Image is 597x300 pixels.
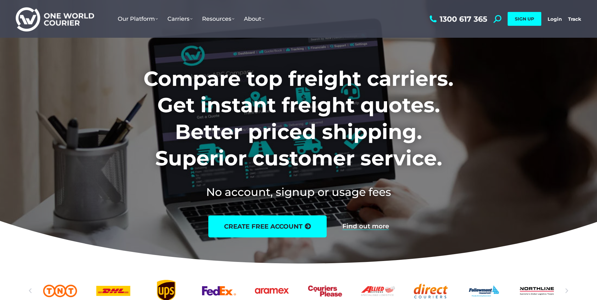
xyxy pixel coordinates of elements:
img: One World Courier [16,6,94,32]
span: Our Platform [118,15,158,22]
span: About [244,15,264,22]
a: Resources [197,9,239,29]
a: Our Platform [113,9,163,29]
a: Carriers [163,9,197,29]
h2: No account, signup or usage fees [102,184,495,200]
h1: Compare top freight carriers. Get instant freight quotes. Better priced shipping. Superior custom... [102,65,495,172]
span: Carriers [167,15,193,22]
a: 1300 617 365 [428,15,487,23]
span: Resources [202,15,234,22]
a: create free account [208,215,327,237]
a: Track [568,16,581,22]
span: SIGN UP [515,16,534,22]
a: About [239,9,269,29]
a: SIGN UP [508,12,541,26]
a: Login [548,16,562,22]
a: Find out more [342,223,389,230]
